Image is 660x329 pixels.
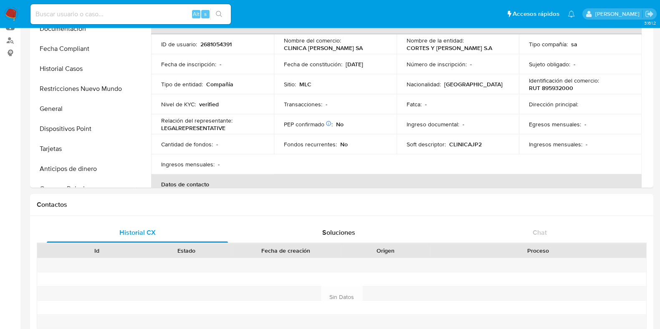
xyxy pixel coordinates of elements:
[161,100,196,108] p: Nivel de KYC :
[463,121,464,128] p: -
[529,60,570,68] p: Sujeto obligado :
[407,100,422,108] p: Fatca :
[193,10,200,18] span: Alt
[237,246,335,255] div: Fecha de creación
[299,80,311,88] p: MLC
[161,117,233,124] p: Relación del representante :
[284,100,322,108] p: Transacciones :
[161,80,203,88] p: Tipo de entidad :
[533,228,547,237] span: Chat
[574,60,575,68] p: -
[161,161,215,168] p: Ingresos mensuales :
[571,40,577,48] p: sa
[449,141,482,148] p: CLINICAJP2
[322,228,355,237] span: Soluciones
[340,141,348,148] p: No
[284,37,341,44] p: Nombre del comercio :
[199,100,219,108] p: verified
[407,141,446,148] p: Soft descriptor :
[444,80,503,88] p: [GEOGRAPHIC_DATA]
[584,121,586,128] p: -
[210,8,228,20] button: search-icon
[407,60,467,68] p: Número de inscripción :
[407,80,441,88] p: Nacionalidad :
[529,77,599,84] p: Identificación del comercio :
[32,159,137,179] button: Anticipos de dinero
[161,124,225,132] p: LEGALREPRESENTATIVE
[147,246,225,255] div: Estado
[284,44,363,52] p: CLINICA [PERSON_NAME] SA
[407,44,492,52] p: CORTES Y [PERSON_NAME] S.A
[407,121,459,128] p: Ingreso documental :
[161,141,213,148] p: Cantidad de fondos :
[30,9,231,20] input: Buscar usuario o caso...
[529,121,581,128] p: Egresos mensuales :
[284,121,333,128] p: PEP confirmado :
[220,60,221,68] p: -
[513,10,559,18] span: Accesos rápidos
[644,20,656,26] span: 3.161.2
[32,139,137,159] button: Tarjetas
[32,39,137,59] button: Fecha Compliant
[37,201,647,209] h1: Contactos
[529,40,568,48] p: Tipo compañía :
[32,79,137,99] button: Restricciones Nuevo Mundo
[326,100,327,108] p: -
[586,141,587,148] p: -
[346,246,425,255] div: Origen
[346,60,363,68] p: [DATE]
[284,141,337,148] p: Fondos recurrentes :
[645,10,654,18] a: Salir
[436,246,640,255] div: Proceso
[284,60,342,68] p: Fecha de constitución :
[425,100,427,108] p: -
[119,228,156,237] span: Historial CX
[407,37,464,44] p: Nombre de la entidad :
[206,80,233,88] p: Compañia
[200,40,232,48] p: 2681054391
[32,59,137,79] button: Historial Casos
[161,40,197,48] p: ID de usuario :
[32,99,137,119] button: General
[568,10,575,18] a: Notificaciones
[32,179,137,199] button: Cruces y Relaciones
[529,84,573,92] p: RUT 895932000
[32,119,137,139] button: Dispositivos Point
[470,60,472,68] p: -
[336,121,344,128] p: No
[529,141,582,148] p: Ingresos mensuales :
[204,10,207,18] span: s
[32,19,137,39] button: Documentación
[58,246,136,255] div: Id
[284,80,296,88] p: Sitio :
[151,174,642,194] th: Datos de contacto
[216,141,218,148] p: -
[218,161,220,168] p: -
[595,10,642,18] p: camilafernanda.paredessaldano@mercadolibre.cl
[529,100,578,108] p: Dirección principal :
[161,60,216,68] p: Fecha de inscripción :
